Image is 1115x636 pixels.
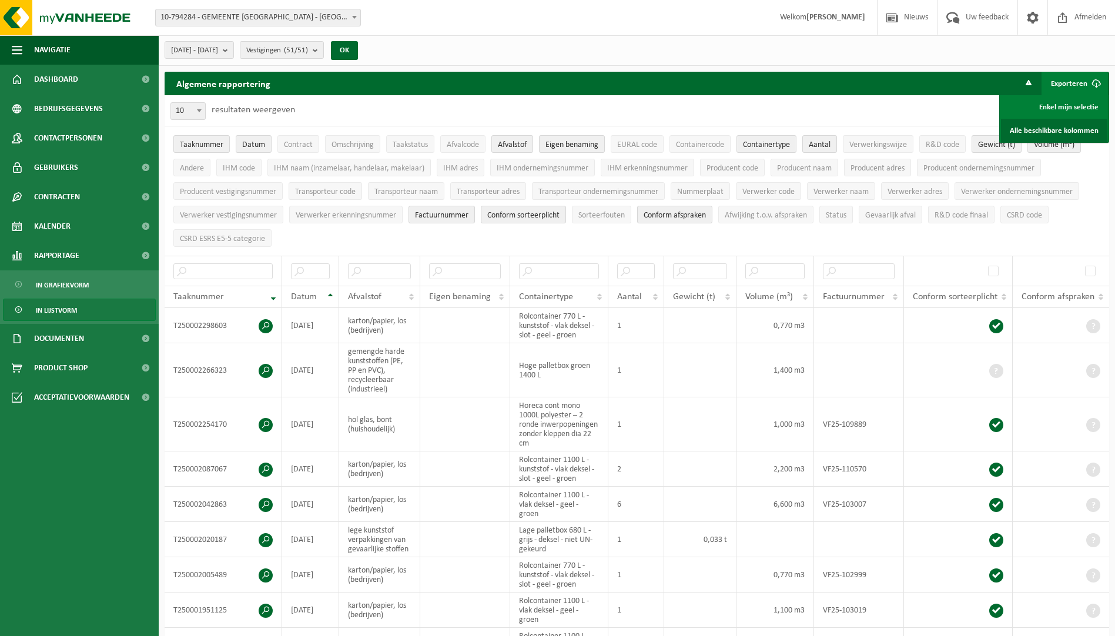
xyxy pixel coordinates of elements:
[843,135,913,153] button: VerwerkingswijzeVerwerkingswijze: Activate to sort
[572,206,631,223] button: SorteerfoutenSorteerfouten: Activate to sort
[165,451,282,487] td: T250002087067
[865,211,916,220] span: Gevaarlijk afval
[888,188,942,196] span: Verwerker adres
[510,343,608,397] td: Hoge palletbox groen 1400 L
[212,105,295,115] label: resultaten weergeven
[443,164,478,173] span: IHM adres
[802,135,837,153] button: AantalAantal: Activate to sort
[325,135,380,153] button: OmschrijvingOmschrijving: Activate to sort
[955,182,1079,200] button: Verwerker ondernemingsnummerVerwerker ondernemingsnummer: Activate to sort
[165,343,282,397] td: T250002266323
[291,292,317,302] span: Datum
[180,140,223,149] span: Taaknummer
[637,206,712,223] button: Conform afspraken : Activate to sort
[180,211,277,220] span: Verwerker vestigingsnummer
[34,35,71,65] span: Navigatie
[814,557,904,593] td: VF25-102999
[926,140,959,149] span: R&D code
[601,159,694,176] button: IHM erkenningsnummerIHM erkenningsnummer: Activate to sort
[282,308,339,343] td: [DATE]
[34,353,88,383] span: Product Shop
[437,159,484,176] button: IHM adresIHM adres: Activate to sort
[510,593,608,628] td: Rolcontainer 1100 L - vlak deksel - geel - groen
[510,397,608,451] td: Horeca cont mono 1000L polyester – 2 ronde inwerpopeningen zonder kleppen dia 22 cm
[677,188,724,196] span: Nummerplaat
[1034,140,1074,149] span: Volume (m³)
[36,274,89,296] span: In grafiekvorm
[339,343,420,397] td: gemengde harde kunststoffen (PE, PP en PVC), recycleerbaar (industrieel)
[339,522,420,557] td: lege kunststof verpakkingen van gevaarlijke stoffen
[510,522,608,557] td: Lage palletbox 680 L - grijs - deksel - niet UN-gekeurd
[497,164,588,173] span: IHM ondernemingsnummer
[173,182,283,200] button: Producent vestigingsnummerProducent vestigingsnummer: Activate to sort
[284,46,308,54] count: (51/51)
[34,212,71,241] span: Kalender
[34,94,103,123] span: Bedrijfsgegevens
[491,135,533,153] button: AfvalstofAfvalstof: Activate to sort
[180,235,265,243] span: CSRD ESRS E5-5 categorie
[339,397,420,451] td: hol glas, bont (huishoudelijk)
[223,164,255,173] span: IHM code
[919,135,966,153] button: R&D codeR&amp;D code: Activate to sort
[844,159,911,176] button: Producent adresProducent adres: Activate to sort
[519,292,573,302] span: Containertype
[819,206,853,223] button: StatusStatus: Activate to sort
[339,557,420,593] td: karton/papier, los (bedrijven)
[826,211,846,220] span: Status
[1027,135,1081,153] button: Volume (m³)Volume (m³): Activate to sort
[34,123,102,153] span: Contactpersonen
[1042,72,1108,95] button: Exporteren
[859,206,922,223] button: Gevaarlijk afval : Activate to sort
[289,182,362,200] button: Transporteur codeTransporteur code: Activate to sort
[736,557,813,593] td: 0,770 m3
[415,211,468,220] span: Factuurnummer
[742,188,795,196] span: Verwerker code
[296,211,396,220] span: Verwerker erkenningsnummer
[173,292,224,302] span: Taaknummer
[923,164,1034,173] span: Producent ondernemingsnummer
[671,182,730,200] button: NummerplaatNummerplaat: Activate to sort
[180,188,276,196] span: Producent vestigingsnummer
[332,140,374,149] span: Omschrijving
[608,557,664,593] td: 1
[457,188,520,196] span: Transporteur adres
[736,343,813,397] td: 1,400 m3
[539,135,605,153] button: Eigen benamingEigen benaming: Activate to sort
[295,188,356,196] span: Transporteur code
[510,487,608,522] td: Rolcontainer 1100 L - vlak deksel - geel - groen
[813,188,869,196] span: Verwerker naam
[339,593,420,628] td: karton/papier, los (bedrijven)
[165,557,282,593] td: T250002005489
[282,397,339,451] td: [DATE]
[3,273,156,296] a: In grafiekvorm
[165,487,282,522] td: T250002042863
[928,206,995,223] button: R&D code finaalR&amp;D code finaal: Activate to sort
[165,397,282,451] td: T250002254170
[173,135,230,153] button: TaaknummerTaaknummer: Activate to remove sorting
[165,308,282,343] td: T250002298603
[173,229,272,247] button: CSRD ESRS E5-5 categorieCSRD ESRS E5-5 categorie: Activate to sort
[242,140,265,149] span: Datum
[608,451,664,487] td: 2
[348,292,381,302] span: Afvalstof
[935,211,988,220] span: R&D code finaal
[156,9,360,26] span: 10-794284 - GEMEENTE BEVEREN - BEVEREN-WAAS
[673,292,715,302] span: Gewicht (t)
[165,72,282,95] h2: Algemene rapportering
[736,182,801,200] button: Verwerker codeVerwerker code: Activate to sort
[339,308,420,343] td: karton/papier, los (bedrijven)
[736,593,813,628] td: 1,100 m3
[718,206,813,223] button: Afwijking t.o.v. afsprakenAfwijking t.o.v. afspraken: Activate to sort
[913,292,997,302] span: Conform sorteerplicht
[282,557,339,593] td: [DATE]
[171,42,218,59] span: [DATE] - [DATE]
[807,182,875,200] button: Verwerker naamVerwerker naam: Activate to sort
[669,135,731,153] button: ContainercodeContainercode: Activate to sort
[617,140,657,149] span: EURAL code
[978,140,1015,149] span: Gewicht (t)
[386,135,434,153] button: TaakstatusTaakstatus: Activate to sort
[1000,206,1049,223] button: CSRD codeCSRD code: Activate to sort
[170,102,206,120] span: 10
[36,299,77,322] span: In lijstvorm
[814,593,904,628] td: VF25-103019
